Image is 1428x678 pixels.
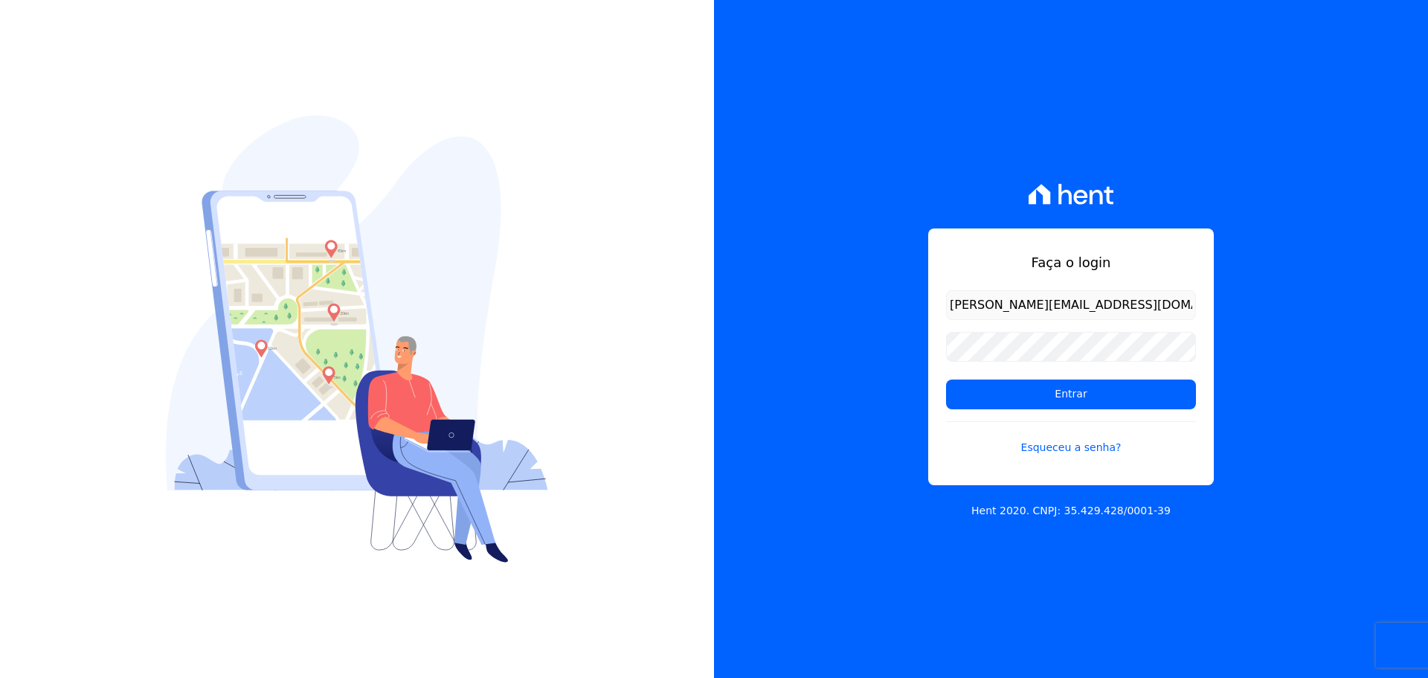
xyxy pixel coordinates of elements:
[946,290,1196,320] input: Email
[946,421,1196,455] a: Esqueceu a senha?
[946,252,1196,272] h1: Faça o login
[971,503,1171,519] p: Hent 2020. CNPJ: 35.429.428/0001-39
[946,380,1196,409] input: Entrar
[166,115,548,563] img: Login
